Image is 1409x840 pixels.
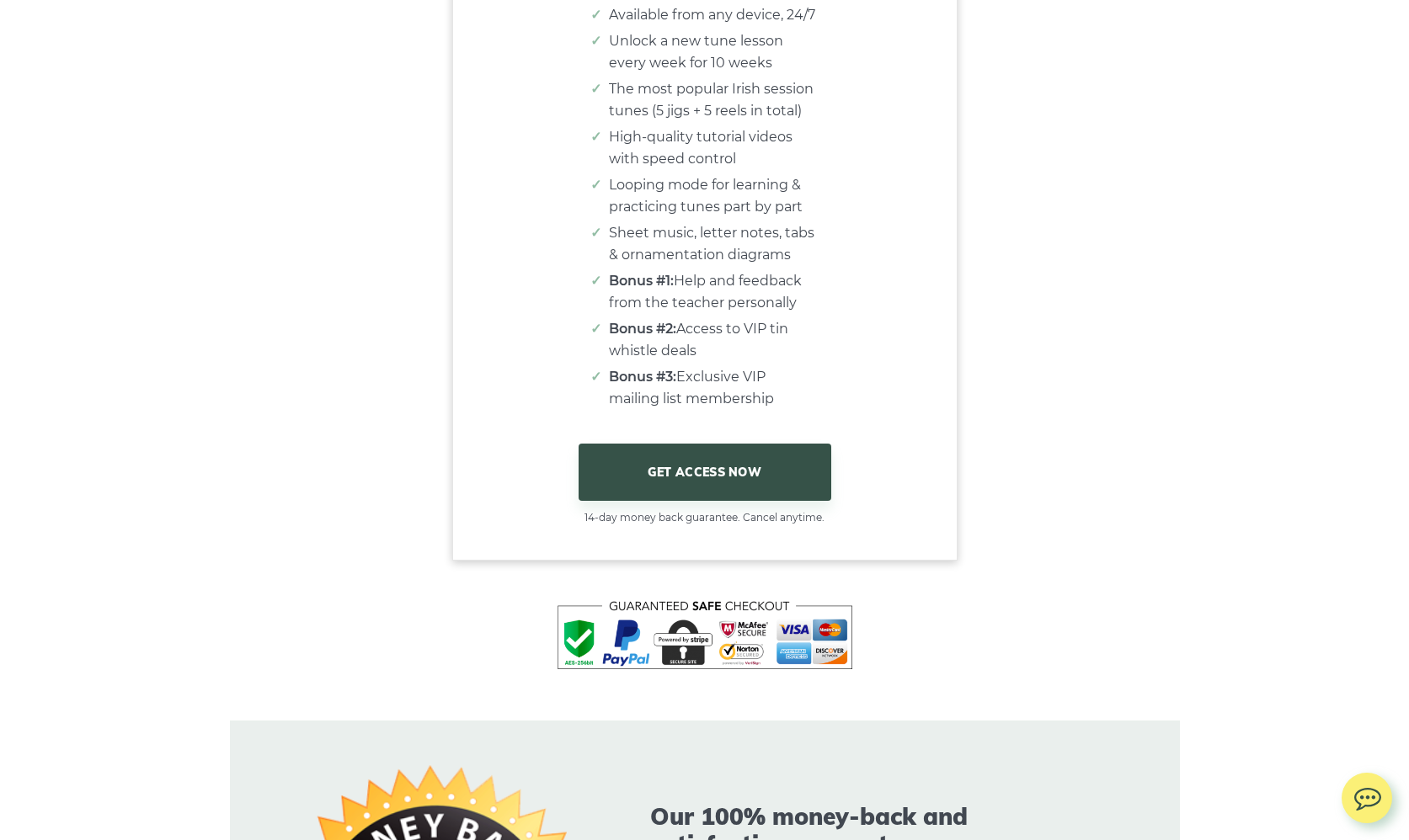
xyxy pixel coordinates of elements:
strong: Bonus #3: [609,369,676,385]
li: Available from any device, 24/7 [609,4,818,26]
strong: Bonus #2: [609,321,676,337]
img: chat.svg [1342,773,1392,816]
li: Sheet music, letter notes, tabs & ornamentation diagrams [609,222,818,266]
span: 14-day money back guarantee. Cancel anytime. [453,509,957,526]
li: High-quality tutorial videos with speed control [609,126,818,170]
li: Exclusive VIP mailing list membership [609,366,818,410]
img: Tin Whistle Course - Safe checkout [558,601,852,669]
li: Unlock a new tune lesson every week for 10 weeks [609,30,818,74]
li: Looping mode for learning & practicing tunes part by part [609,174,818,218]
li: Access to VIP tin whistle deals [609,318,818,362]
li: The most popular Irish session tunes (5 jigs + 5 reels in total) [609,78,818,122]
strong: Bonus #1: [609,273,674,289]
li: Help and feedback from the teacher personally [609,270,818,314]
a: GET ACCESS NOW [579,444,831,501]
